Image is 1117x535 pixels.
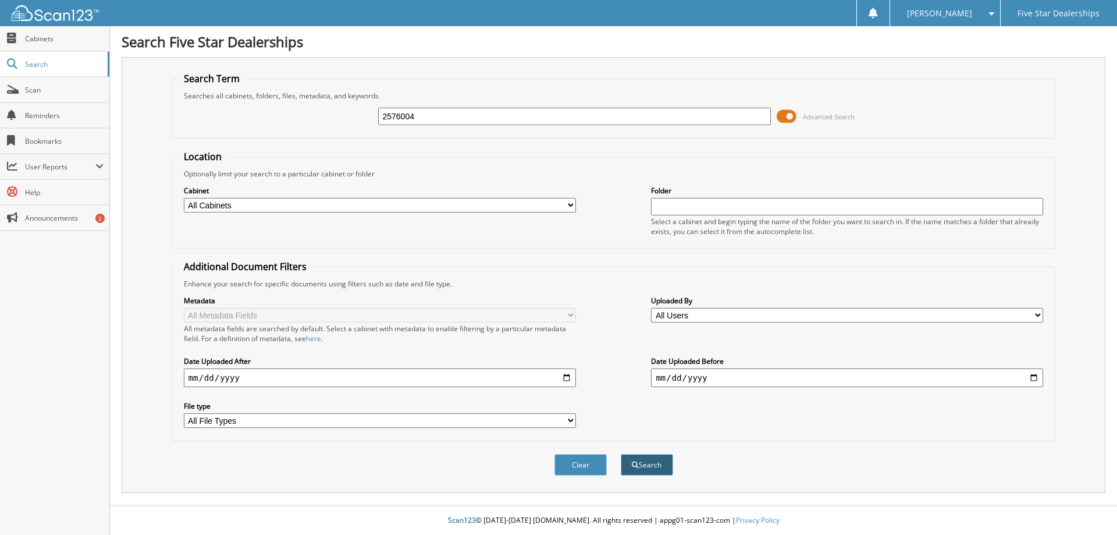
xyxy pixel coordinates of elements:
span: Five Star Dealerships [1018,10,1100,17]
span: Scan [25,85,104,95]
input: start [184,369,576,387]
span: Advanced Search [803,112,855,121]
label: Uploaded By [651,296,1043,306]
legend: Location [178,150,227,163]
a: here [306,334,321,343]
span: Reminders [25,111,104,121]
label: Metadata [184,296,576,306]
h1: Search Five Star Dealerships [122,32,1105,51]
div: Select a cabinet and begin typing the name of the folder you want to search in. If the name match... [651,217,1043,236]
button: Clear [554,454,607,476]
label: Date Uploaded Before [651,356,1043,366]
span: [PERSON_NAME] [907,10,972,17]
div: All metadata fields are searched by default. Select a cabinet with metadata to enable filtering b... [184,324,576,343]
span: Cabinets [25,34,104,44]
button: Search [621,454,673,476]
div: 2 [95,214,105,223]
label: Date Uploaded After [184,356,576,366]
label: Folder [651,186,1043,196]
label: File type [184,401,576,411]
label: Cabinet [184,186,576,196]
span: Announcements [25,213,104,223]
a: Privacy Policy [736,515,780,525]
span: User Reports [25,162,95,172]
img: scan123-logo-white.svg [12,5,99,21]
div: Searches all cabinets, folders, files, metadata, and keywords [178,91,1050,101]
div: © [DATE]-[DATE] [DOMAIN_NAME]. All rights reserved | appg01-scan123-com | [110,506,1117,535]
legend: Search Term [178,72,246,85]
input: end [651,369,1043,387]
span: Bookmarks [25,136,104,146]
span: Help [25,187,104,197]
div: Optionally limit your search to a particular cabinet or folder [178,169,1050,179]
div: Enhance your search for specific documents using filters such as date and file type. [178,279,1050,289]
span: Scan123 [448,515,476,525]
legend: Additional Document Filters [178,260,312,273]
iframe: Chat Widget [1059,479,1117,535]
span: Search [25,59,102,69]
